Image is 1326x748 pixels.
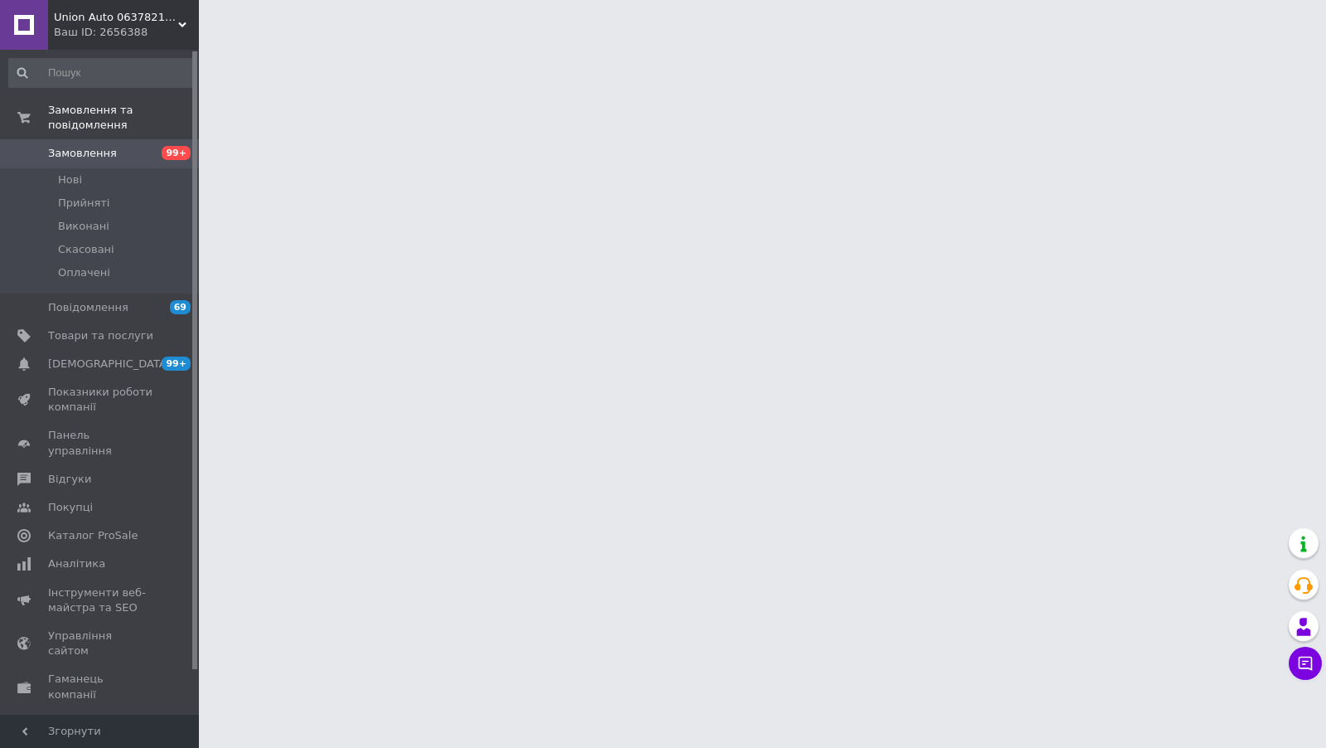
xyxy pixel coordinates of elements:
[48,585,153,615] span: Інструменти веб-майстра та SEO
[170,300,191,314] span: 69
[48,528,138,543] span: Каталог ProSale
[48,328,153,343] span: Товари та послуги
[8,58,196,88] input: Пошук
[58,172,82,187] span: Нові
[54,25,199,40] div: Ваш ID: 2656388
[58,265,110,280] span: Оплачені
[48,428,153,458] span: Панель управління
[162,357,191,371] span: 99+
[48,385,153,415] span: Показники роботи компанії
[48,357,171,372] span: [DEMOGRAPHIC_DATA]
[58,196,109,211] span: Прийняті
[48,472,91,487] span: Відгуки
[48,500,93,515] span: Покупці
[54,10,178,25] span: Union Аuto 0637821853 автозапчастини
[58,242,114,257] span: Скасовані
[48,103,199,133] span: Замовлення та повідомлення
[48,629,153,658] span: Управління сайтом
[1289,647,1322,680] button: Чат з покупцем
[48,300,128,315] span: Повідомлення
[48,672,153,702] span: Гаманець компанії
[48,146,117,161] span: Замовлення
[48,556,105,571] span: Аналітика
[58,219,109,234] span: Виконані
[162,146,191,160] span: 99+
